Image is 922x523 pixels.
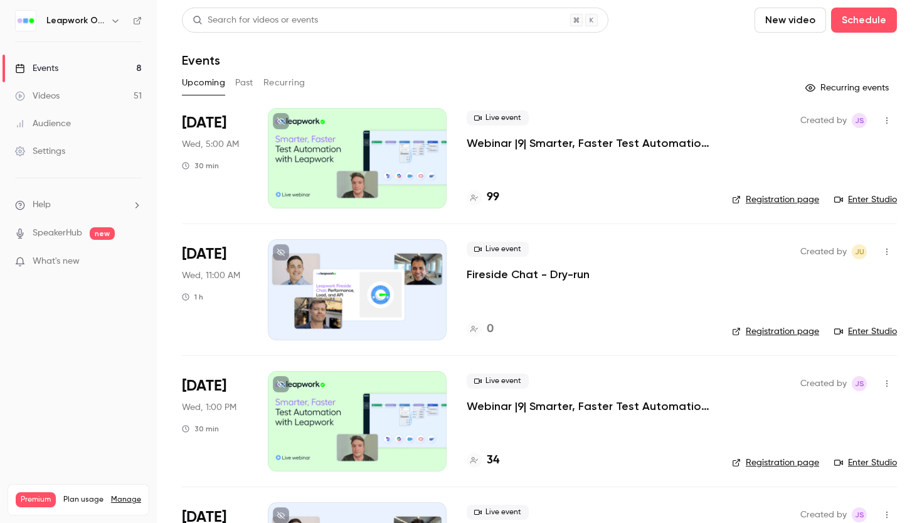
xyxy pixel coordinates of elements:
iframe: Noticeable Trigger [127,256,142,267]
li: help-dropdown-opener [15,198,142,212]
span: Janel Urena [852,244,867,259]
a: SpeakerHub [33,227,82,240]
div: 30 min [182,161,219,171]
h4: 34 [487,452,499,469]
span: JS [855,113,864,128]
span: new [90,227,115,240]
span: Wed, 5:00 AM [182,138,239,151]
span: JU [855,244,864,259]
a: 99 [467,189,499,206]
div: Search for videos or events [193,14,318,27]
span: Jaynesh Singh [852,507,867,522]
a: Enter Studio [834,456,897,469]
span: Jaynesh Singh [852,113,867,128]
span: Live event [467,242,529,257]
a: Webinar |9| Smarter, Faster Test Automation with Leapwork | [GEOGRAPHIC_DATA] | Q3 2025 [467,399,712,414]
span: Created by [800,507,847,522]
span: [DATE] [182,376,226,396]
span: [DATE] [182,244,226,264]
span: Plan usage [63,495,103,505]
a: Registration page [732,325,819,338]
span: Wed, 1:00 PM [182,401,236,414]
span: Premium [16,492,56,507]
h4: 0 [487,321,494,338]
div: 1 h [182,292,203,302]
a: Enter Studio [834,193,897,206]
h4: 99 [487,189,499,206]
h6: Leapwork Online Event [46,14,105,27]
span: What's new [33,255,80,268]
span: Wed, 11:00 AM [182,269,240,282]
a: Registration page [732,456,819,469]
span: [DATE] [182,113,226,133]
span: Live event [467,111,529,126]
button: Schedule [831,8,897,33]
a: 0 [467,321,494,338]
div: Events [15,62,58,75]
button: Recurring events [800,78,897,98]
a: 34 [467,452,499,469]
a: Fireside Chat - Dry-run [467,267,590,282]
span: JS [855,376,864,391]
span: Created by [800,113,847,128]
div: Sep 24 Wed, 11:00 AM (America/New York) [182,239,248,340]
a: Registration page [732,193,819,206]
img: Leapwork Online Event [16,11,36,31]
a: Webinar |9| Smarter, Faster Test Automation with Leapwork | EMEA | Q3 2025 [467,136,712,151]
span: Live event [467,374,529,389]
span: Help [33,198,51,212]
button: New video [755,8,826,33]
span: Live event [467,505,529,520]
div: Settings [15,145,65,158]
div: Sep 24 Wed, 10:00 AM (Europe/London) [182,108,248,208]
div: Sep 24 Wed, 1:00 PM (America/New York) [182,371,248,472]
span: Created by [800,244,847,259]
span: JS [855,507,864,522]
button: Recurring [263,73,305,93]
div: Videos [15,90,60,102]
span: Created by [800,376,847,391]
div: 30 min [182,424,219,434]
button: Past [235,73,253,93]
button: Upcoming [182,73,225,93]
div: Audience [15,117,71,130]
a: Enter Studio [834,325,897,338]
a: Manage [111,495,141,505]
span: Jaynesh Singh [852,376,867,391]
h1: Events [182,53,220,68]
